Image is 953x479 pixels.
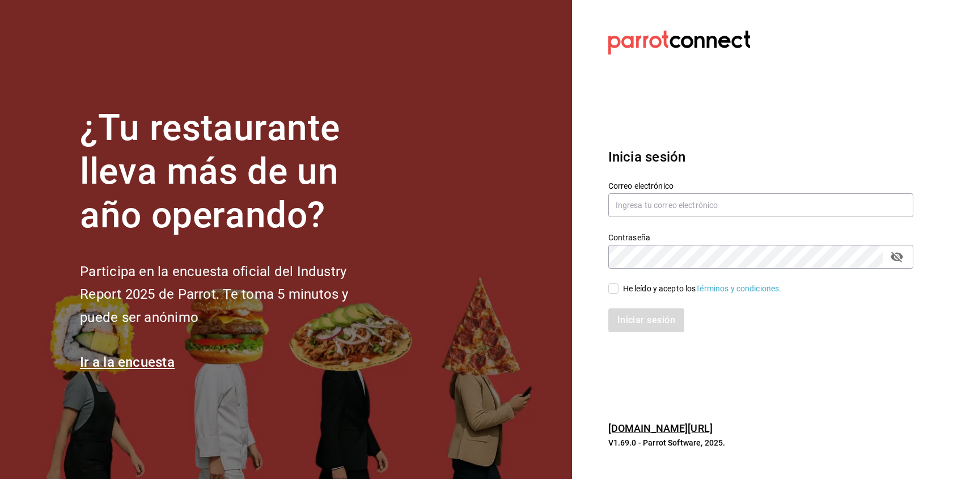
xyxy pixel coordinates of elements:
[608,147,913,167] h3: Inicia sesión
[887,247,907,266] button: passwordField
[80,354,175,370] a: Ir a la encuesta
[623,283,782,295] div: He leído y acepto los
[80,260,386,329] h2: Participa en la encuesta oficial del Industry Report 2025 de Parrot. Te toma 5 minutos y puede se...
[696,284,781,293] a: Términos y condiciones.
[608,193,913,217] input: Ingresa tu correo electrónico
[608,437,913,448] p: V1.69.0 - Parrot Software, 2025.
[608,422,713,434] a: [DOMAIN_NAME][URL]
[80,107,386,237] h1: ¿Tu restaurante lleva más de un año operando?
[608,234,913,241] label: Contraseña
[608,182,913,190] label: Correo electrónico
